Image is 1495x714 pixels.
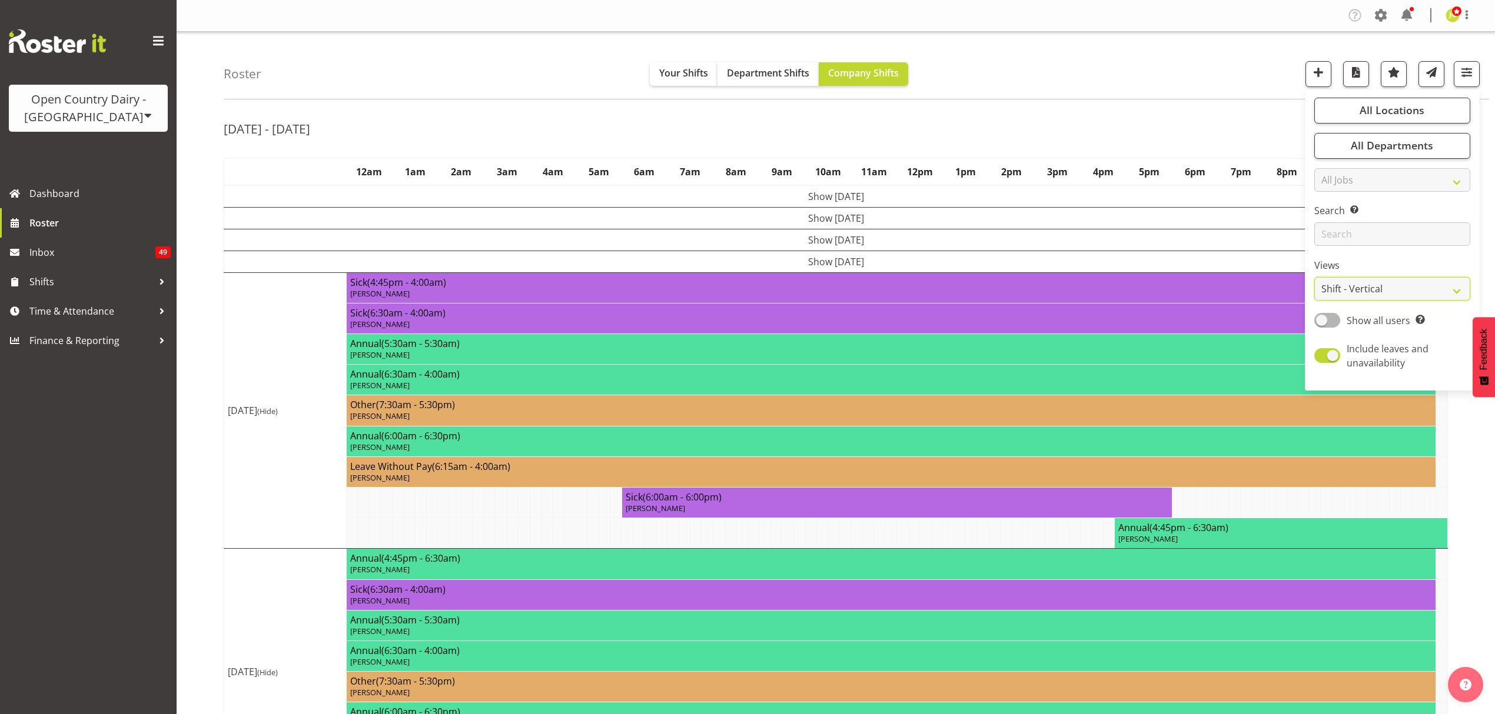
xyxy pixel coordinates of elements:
[1264,158,1310,185] th: 8pm
[576,158,622,185] th: 5am
[1218,158,1264,185] th: 7pm
[350,380,410,391] span: [PERSON_NAME]
[224,185,1448,208] td: Show [DATE]
[759,158,805,185] th: 9am
[350,338,1432,349] h4: Annual
[1479,329,1489,370] span: Feedback
[224,207,1448,229] td: Show [DATE]
[381,368,460,381] span: (6:30am - 4:00am)
[224,67,261,81] h4: Roster
[376,675,455,688] span: (7:30am - 5:30pm)
[1343,61,1369,87] button: Download a PDF of the roster according to the set date range.
[29,302,153,320] span: Time & Attendance
[381,337,460,350] span: (5:30am - 5:30am)
[350,430,1432,442] h4: Annual
[1347,314,1410,327] span: Show all users
[727,66,809,79] span: Department Shifts
[350,461,1432,472] h4: Leave Without Pay
[713,158,759,185] th: 8am
[350,349,410,360] span: [PERSON_NAME]
[350,645,1432,656] h4: Annual
[484,158,530,185] th: 3am
[1172,158,1218,185] th: 6pm
[897,158,943,185] th: 12pm
[381,429,460,442] span: (6:00am - 6:30pm)
[346,158,392,185] th: 12am
[626,491,1168,503] h4: Sick
[350,626,410,636] span: [PERSON_NAME]
[1150,521,1228,534] span: (4:45pm - 6:30am)
[367,306,446,319] span: (6:30am - 4:00am)
[1314,222,1470,246] input: Search
[224,229,1448,251] td: Show [DATE]
[350,595,410,606] span: [PERSON_NAME]
[29,332,153,349] span: Finance & Reporting
[1118,522,1444,533] h4: Annual
[622,158,667,185] th: 6am
[1034,158,1080,185] th: 3pm
[1360,103,1424,117] span: All Locations
[1314,133,1470,159] button: All Departments
[350,583,1432,595] h4: Sick
[1381,61,1407,87] button: Highlight an important date within the roster.
[224,272,347,549] td: [DATE]
[667,158,713,185] th: 7am
[1347,342,1428,369] span: Include leaves and unavailability
[1446,8,1460,22] img: jessica-greenwood7429.jpg
[9,29,106,53] img: Rosterit website logo
[659,66,708,79] span: Your Shifts
[350,675,1432,687] h4: Other
[530,158,576,185] th: 4am
[350,319,410,329] span: [PERSON_NAME]
[350,656,410,667] span: [PERSON_NAME]
[350,472,410,483] span: [PERSON_NAME]
[350,399,1432,411] h4: Other
[643,491,722,503] span: (6:00am - 6:00pm)
[257,667,278,678] span: (Hide)
[29,185,171,202] span: Dashboard
[350,552,1432,564] h4: Annual
[1314,98,1470,124] button: All Locations
[989,158,1035,185] th: 2pm
[350,368,1432,380] h4: Annual
[943,158,989,185] th: 1pm
[350,442,410,452] span: [PERSON_NAME]
[155,246,171,258] span: 49
[350,288,410,299] span: [PERSON_NAME]
[1126,158,1172,185] th: 5pm
[29,273,153,291] span: Shifts
[1305,61,1331,87] button: Add a new shift
[438,158,484,185] th: 2am
[828,66,899,79] span: Company Shifts
[29,214,171,232] span: Roster
[257,406,278,416] span: (Hide)
[367,276,446,289] span: (4:45pm - 4:00am)
[1118,533,1178,544] span: [PERSON_NAME]
[381,613,460,626] span: (5:30am - 5:30am)
[381,552,460,565] span: (4:45pm - 6:30am)
[717,62,819,86] button: Department Shifts
[805,158,851,185] th: 10am
[1314,203,1470,218] label: Search
[367,583,446,596] span: (6:30am - 4:00am)
[350,687,410,698] span: [PERSON_NAME]
[851,158,897,185] th: 11am
[1080,158,1126,185] th: 4pm
[350,307,1432,319] h4: Sick
[650,62,717,86] button: Your Shifts
[350,276,1432,288] h4: Sick
[29,243,155,261] span: Inbox
[350,564,410,575] span: [PERSON_NAME]
[350,411,410,421] span: [PERSON_NAME]
[1460,679,1471,690] img: help-xxl-2.png
[1473,317,1495,397] button: Feedback - Show survey
[819,62,908,86] button: Company Shifts
[1454,61,1480,87] button: Filter Shifts
[392,158,438,185] th: 1am
[1418,61,1444,87] button: Send a list of all shifts for the selected filtered period to all rostered employees.
[381,644,460,657] span: (6:30am - 4:00am)
[432,460,510,473] span: (6:15am - 4:00am)
[626,503,685,513] span: [PERSON_NAME]
[21,91,156,126] div: Open Country Dairy - [GEOGRAPHIC_DATA]
[224,121,310,136] h2: [DATE] - [DATE]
